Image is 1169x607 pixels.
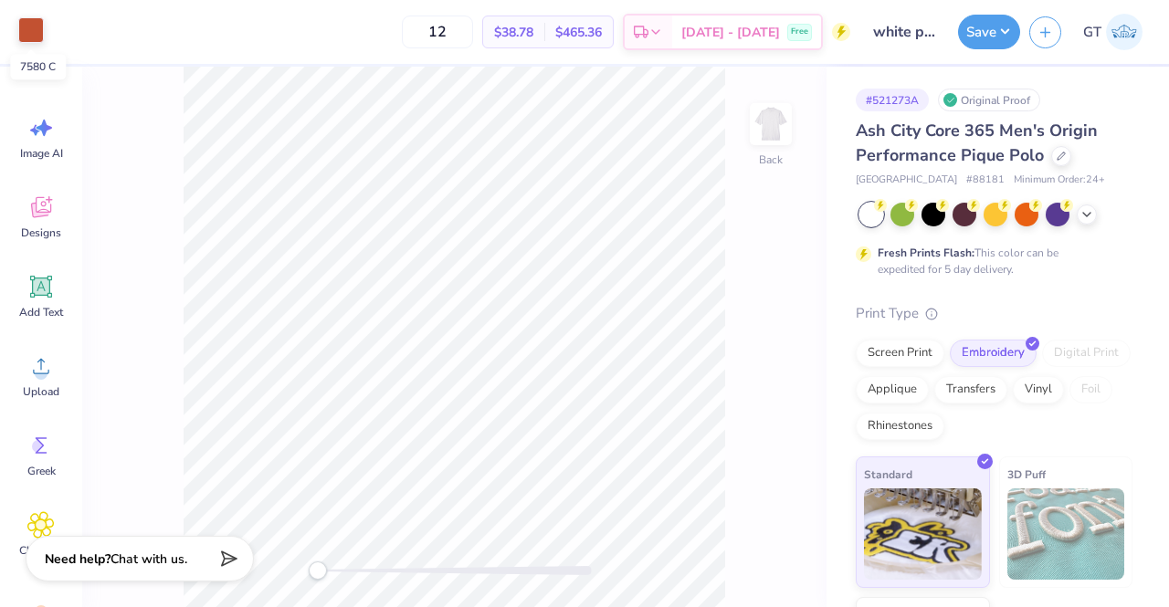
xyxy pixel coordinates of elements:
[21,225,61,240] span: Designs
[864,465,912,484] span: Standard
[111,550,187,568] span: Chat with us.
[878,245,1102,277] div: This color can be expedited for 5 day delivery.
[856,173,957,188] span: [GEOGRAPHIC_DATA]
[856,120,1098,166] span: Ash City Core 365 Men's Origin Performance Pique Polo
[864,488,982,580] img: Standard
[681,23,780,42] span: [DATE] - [DATE]
[856,340,944,367] div: Screen Print
[1069,376,1112,403] div: Foil
[23,384,59,399] span: Upload
[1075,14,1151,50] a: GT
[856,376,929,403] div: Applique
[10,54,66,79] div: 7580 C
[1014,173,1105,188] span: Minimum Order: 24 +
[878,246,974,260] strong: Fresh Prints Flash:
[1042,340,1131,367] div: Digital Print
[753,106,789,142] img: Back
[1013,376,1064,403] div: Vinyl
[555,23,602,42] span: $465.36
[20,146,63,161] span: Image AI
[27,464,56,478] span: Greek
[791,26,808,38] span: Free
[1083,22,1101,43] span: GT
[856,413,944,440] div: Rhinestones
[934,376,1007,403] div: Transfers
[402,16,473,48] input: – –
[950,340,1037,367] div: Embroidery
[938,89,1040,111] div: Original Proof
[1106,14,1143,50] img: Gayathree Thangaraj
[966,173,1005,188] span: # 88181
[11,543,71,572] span: Clipart & logos
[856,303,1132,324] div: Print Type
[1007,488,1125,580] img: 3D Puff
[494,23,533,42] span: $38.78
[1007,465,1046,484] span: 3D Puff
[759,152,783,168] div: Back
[309,561,327,580] div: Accessibility label
[45,550,111,568] strong: Need help?
[856,89,929,111] div: # 521273A
[19,305,63,319] span: Add Text
[859,14,949,50] input: Untitled Design
[958,15,1020,49] button: Save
